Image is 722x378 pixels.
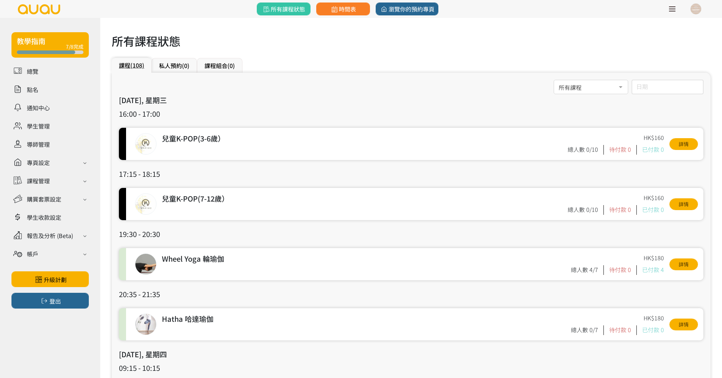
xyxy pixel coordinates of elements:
[11,293,89,309] button: 登出
[162,314,569,325] div: Hatha 哈達瑜伽
[669,198,698,210] a: 詳情
[644,133,664,145] div: HK$160
[669,138,698,150] a: 詳情
[119,349,703,360] h3: [DATE], 星期四
[119,61,144,69] a: 課程(108)
[669,258,698,270] a: 詳情
[130,61,144,69] span: (108)
[609,145,637,155] div: 待付款 0
[571,325,604,335] div: 總人數 0/7
[27,195,61,203] div: 購買套票設定
[380,5,434,13] span: 瀏覽你的預約專頁
[119,169,703,179] h3: 17:15 - 18:15
[642,145,664,155] div: 已付款 0
[642,265,664,275] div: 已付款 4
[119,108,703,119] h3: 16:00 - 17:00
[27,231,73,240] div: 報告及分析 (Beta)
[227,61,235,70] span: (0)
[642,205,664,215] div: 已付款 0
[162,193,566,205] div: 兒童K-POP(7-12歲）
[119,229,703,239] h3: 19:30 - 20:30
[27,176,50,185] div: 課程管理
[316,3,370,15] a: 時間表
[162,133,566,145] div: 兒童K-POP(3-6歲）
[119,363,703,373] h3: 09:15 - 10:15
[571,265,604,275] div: 總人數 4/7
[162,253,569,265] div: Wheel Yoga 輪瑜伽
[644,253,664,265] div: HK$180
[119,95,703,106] h3: [DATE], 星期三
[568,205,604,215] div: 總人數 0/10
[568,145,604,155] div: 總人數 0/10
[257,3,311,15] a: 所有課程狀態
[330,5,356,13] span: 時間表
[17,4,61,14] img: logo.svg
[11,271,89,287] a: 升級計劃
[376,3,438,15] a: 瀏覽你的預約專頁
[112,32,711,49] h1: 所有課程狀態
[559,82,623,91] span: 所有課程
[609,265,637,275] div: 待付款 0
[27,249,38,258] div: 帳戶
[609,325,637,335] div: 待付款 0
[642,325,664,335] div: 已付款 0
[159,61,189,70] a: 私人預約(0)
[204,61,235,70] a: 課程組合(0)
[632,80,703,94] input: 日期
[644,193,664,205] div: HK$160
[119,289,703,300] h3: 20:35 - 21:35
[644,314,664,325] div: HK$180
[182,61,189,70] span: (0)
[262,5,305,13] span: 所有課程狀態
[27,158,50,167] div: 專頁設定
[609,205,637,215] div: 待付款 0
[669,319,698,330] a: 詳情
